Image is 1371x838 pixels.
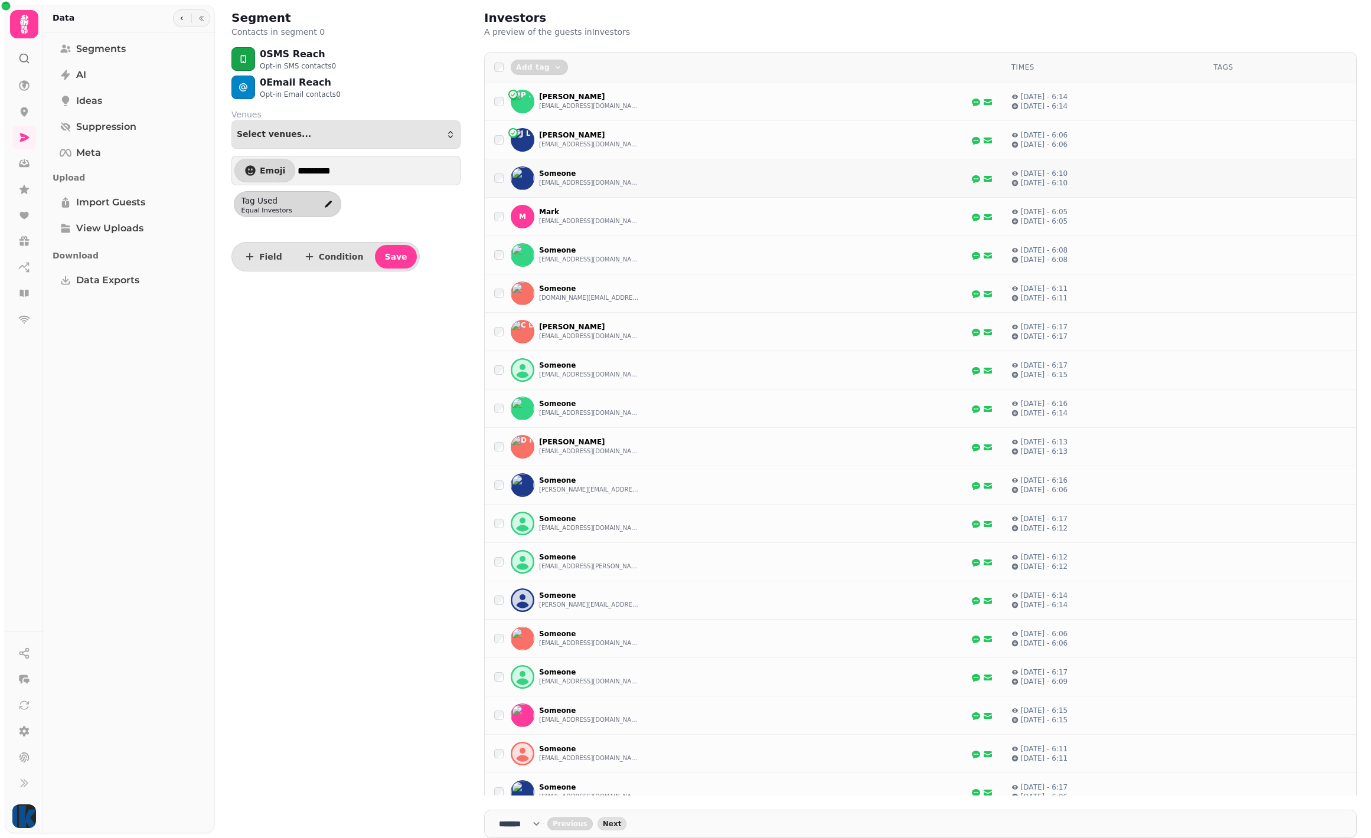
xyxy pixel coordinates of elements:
[241,195,312,207] span: Tag used
[539,552,639,562] p: Someone
[53,269,205,292] a: Data Exports
[1021,591,1068,600] p: [DATE] - 6:14
[1021,677,1068,686] p: [DATE] - 6:09
[598,817,627,830] button: next
[539,629,639,639] p: Someone
[511,244,534,266] img: aHR0cHM6Ly93d3cuZ3JhdmF0YXIuY29tL2F2YXRhci9kOWE5ZDI3NGJhNWI4MDc3MjFmYzM3NjZhMjkyZTNkOD9zPTE1MCZkP...
[319,253,364,261] span: Condition
[539,447,639,456] button: [EMAIL_ADDRESS][DOMAIN_NAME]
[1021,332,1068,341] p: [DATE] - 6:17
[1011,63,1194,72] div: Times
[539,92,639,102] p: [PERSON_NAME]
[237,130,311,139] span: Select venues...
[76,42,126,56] span: Segments
[53,191,205,214] a: Import Guests
[539,399,639,408] p: Someone
[76,273,139,287] span: Data Exports
[1021,178,1068,188] p: [DATE] - 6:10
[10,804,38,828] button: User avatar
[53,89,205,113] a: Ideas
[1021,140,1068,149] p: [DATE] - 6:06
[539,322,639,332] p: [PERSON_NAME]
[1021,523,1068,533] p: [DATE] - 6:12
[260,166,285,175] span: Emoji
[484,810,1357,838] nav: Pagination
[234,245,292,269] button: Field
[53,12,74,24] h2: Data
[76,146,101,160] span: Meta
[603,820,622,827] span: Next
[1021,437,1068,447] p: [DATE] - 6:13
[539,169,639,178] p: Someone
[539,783,639,792] p: Someone
[1021,399,1068,408] p: [DATE] - 6:16
[259,253,282,261] span: Field
[260,76,341,90] p: 0 Email Reach
[539,706,639,715] p: Someone
[234,159,295,182] button: Emoji
[1021,514,1068,523] p: [DATE] - 6:17
[539,485,639,495] button: [PERSON_NAME][EMAIL_ADDRESS][PERSON_NAME][DOMAIN_NAME]
[1021,485,1068,495] p: [DATE] - 6:06
[511,781,534,803] img: aHR0cHM6Ly93d3cuZ3JhdmF0YXIuY29tL2F2YXRhci85NDQ1NGUzZDBkODQ4NmM2YzVhZGEwYzc0NTRkNzAwZD9zPTE1MCZkP...
[539,639,639,648] button: [EMAIL_ADDRESS][DOMAIN_NAME]
[539,591,639,600] p: Someone
[260,90,341,99] p: Opt-in Email contacts 0
[539,744,639,754] p: Someone
[76,221,143,235] span: View Uploads
[1021,562,1068,571] p: [DATE] - 6:12
[539,140,639,149] button: [EMAIL_ADDRESS][DOMAIN_NAME]
[1021,169,1068,178] p: [DATE] - 6:10
[484,9,711,26] h2: Investors
[53,167,205,188] p: Upload
[375,245,416,269] button: Save
[1021,322,1068,332] p: [DATE] - 6:17
[1021,207,1068,217] p: [DATE] - 6:05
[539,754,639,763] button: [EMAIL_ADDRESS][DOMAIN_NAME]
[511,474,534,496] img: aHR0cHM6Ly93d3cuZ3JhdmF0YXIuY29tL2F2YXRhci8xZWEzMjk4NmU0NTlkNGM1YzdhMjlkMzI5NDgwYjFkYj9zPTE1MCZkP...
[1021,552,1068,562] p: [DATE] - 6:12
[1021,361,1068,370] p: [DATE] - 6:17
[484,26,786,38] p: A preview of the guests in Investors
[539,255,639,264] button: [EMAIL_ADDRESS][DOMAIN_NAME]
[1021,754,1068,763] p: [DATE] - 6:11
[1021,217,1068,226] p: [DATE] - 6:05
[1021,245,1068,255] p: [DATE] - 6:08
[384,253,407,261] span: Save
[1021,370,1068,379] p: [DATE] - 6:15
[76,94,102,108] span: Ideas
[1021,284,1068,293] p: [DATE] - 6:11
[53,37,205,61] a: Segments
[511,60,568,75] button: Add tag
[53,245,205,266] p: Download
[511,627,534,650] img: aHR0cHM6Ly93d3cuZ3JhdmF0YXIuY29tL2F2YXRhci83MGIxODIxZDRmYWRhOWYxMzgyOTIxNmE5Y2FjZWJlOT9zPTE1MCZkP...
[539,284,639,293] p: Someone
[1021,476,1068,485] p: [DATE] - 6:16
[511,282,534,305] img: aHR0cHM6Ly93d3cuZ3JhdmF0YXIuY29tL2F2YXRhci9jNDgxMDQ0MzY1MDFiMDMyMzg3NTFmY2E0MjFhYWExMD9zPTE1MCZkP...
[76,195,145,209] span: Import Guests
[539,361,639,370] p: Someone
[539,408,639,418] button: [EMAIL_ADDRESS][DOMAIN_NAME]
[1021,715,1068,725] p: [DATE] - 6:15
[547,817,593,830] button: back
[519,212,526,221] span: M
[539,792,639,801] button: [EMAIL_ADDRESS][DOMAIN_NAME]
[53,141,205,165] a: Meta
[241,207,312,214] span: Equal Investors
[1021,600,1068,610] p: [DATE] - 6:14
[231,26,325,38] p: Contacts in segment 0
[1021,408,1068,418] p: [DATE] - 6:14
[539,476,639,485] p: Someone
[539,207,639,217] p: Mark
[43,32,215,833] nav: Tabs
[511,704,534,726] img: aHR0cHM6Ly93d3cuZ3JhdmF0YXIuY29tL2F2YXRhci9hYmE4Njg4MDYxMDBiYTgwMjhhYjA5YTAxN2U5YjNiND9zPTE1MCZkP...
[294,245,373,269] button: Condition
[1021,792,1068,801] p: [DATE] - 6:06
[539,600,639,610] button: [PERSON_NAME][EMAIL_ADDRESS][DOMAIN_NAME]
[231,120,461,149] button: Select venues...
[1021,92,1068,102] p: [DATE] - 6:14
[539,332,639,341] button: [EMAIL_ADDRESS][DOMAIN_NAME]
[1021,293,1068,303] p: [DATE] - 6:11
[1021,447,1068,456] p: [DATE] - 6:13
[76,68,86,82] span: AI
